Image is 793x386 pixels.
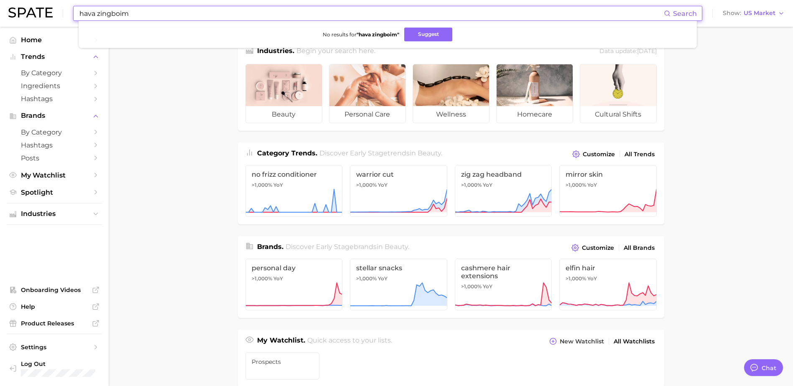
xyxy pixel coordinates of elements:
span: Brands . [257,243,283,251]
a: Ingredients [7,79,102,92]
button: Brands [7,109,102,122]
span: Brands [21,112,88,119]
span: personal day [252,264,337,272]
span: Product Releases [21,320,88,327]
a: Hashtags [7,92,102,105]
h2: Begin your search here. [296,46,375,57]
a: beauty [245,64,322,123]
button: New Watchlist [547,335,606,347]
span: beauty [385,243,408,251]
button: Customize [569,242,616,254]
span: US Market [744,11,775,15]
span: Home [21,36,88,44]
span: My Watchlist [21,171,88,179]
button: Industries [7,208,102,220]
button: ShowUS Market [721,8,787,19]
a: warrior cut>1,000% YoY [350,165,447,217]
a: cultural shifts [580,64,657,123]
span: no frizz conditioner [252,170,337,178]
button: Customize [570,148,617,160]
span: personal care [329,106,405,123]
span: >1,000% [252,182,272,188]
span: warrior cut [356,170,441,178]
span: Hashtags [21,95,88,103]
div: Data update: [DATE] [599,46,657,57]
a: Product Releases [7,317,102,330]
span: YoY [378,182,388,188]
a: All Brands [622,242,657,254]
a: personal care [329,64,406,123]
span: Category Trends . [257,149,317,157]
span: beauty [418,149,441,157]
span: homecare [497,106,573,123]
a: wellness [413,64,490,123]
span: YoY [483,182,492,188]
input: Search here for a brand, industry, or ingredient [79,6,664,20]
span: mirror skin [566,170,650,178]
span: Ingredients [21,82,88,90]
h1: Industries. [257,46,294,57]
h2: Quick access to your lists. [307,335,392,347]
button: Suggest [404,28,452,41]
span: No results for [323,31,399,38]
span: >1,000% [356,275,377,282]
span: >1,000% [252,275,272,282]
span: Settings [21,343,88,351]
span: YoY [273,182,283,188]
span: Help [21,303,88,310]
strong: " hava zingboim " [357,31,399,38]
span: Search [673,10,697,18]
a: homecare [496,64,573,123]
a: Onboarding Videos [7,284,102,296]
a: zig zag headband>1,000% YoY [455,165,552,217]
span: cashmere hair extensions [461,264,546,280]
span: YoY [273,275,283,282]
a: Home [7,33,102,46]
span: New Watchlist [560,338,604,345]
span: by Category [21,69,88,77]
a: mirror skin>1,000% YoY [559,165,657,217]
span: >1,000% [461,182,482,188]
a: cashmere hair extensions>1,000% YoY [455,259,552,310]
h1: My Watchlist. [257,335,305,347]
a: no frizz conditioner>1,000% YoY [245,165,343,217]
button: Trends [7,51,102,63]
a: My Watchlist [7,169,102,182]
span: beauty [246,106,322,123]
span: >1,000% [461,283,482,289]
span: >1,000% [566,182,586,188]
span: YoY [587,182,597,188]
img: SPATE [8,8,53,18]
span: Prospects [252,358,314,365]
span: elfin hair [566,264,650,272]
a: by Category [7,126,102,139]
span: Show [723,11,741,15]
span: Log Out [21,360,138,368]
a: Spotlight [7,186,102,199]
span: stellar snacks [356,264,441,272]
a: elfin hair>1,000% YoY [559,259,657,310]
span: YoY [587,275,597,282]
a: Log out. Currently logged in with e-mail jessica.a.hernandez@voyantbeauty.com. [7,358,102,379]
a: Hashtags [7,139,102,152]
a: Help [7,300,102,313]
span: cultural shifts [580,106,656,123]
span: >1,000% [356,182,377,188]
span: Trends [21,53,88,61]
span: Customize [583,151,615,158]
a: stellar snacks>1,000% YoY [350,259,447,310]
span: Spotlight [21,188,88,196]
span: Posts [21,154,88,162]
a: Posts [7,152,102,165]
span: wellness [413,106,489,123]
span: zig zag headband [461,170,546,178]
span: Discover Early Stage trends in . [319,149,442,157]
span: YoY [378,275,388,282]
a: All Watchlists [612,336,657,347]
span: Onboarding Videos [21,286,88,294]
a: Prospects [245,352,320,380]
span: by Category [21,128,88,136]
span: Industries [21,210,88,218]
a: Settings [7,341,102,353]
span: All Trends [625,151,655,158]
